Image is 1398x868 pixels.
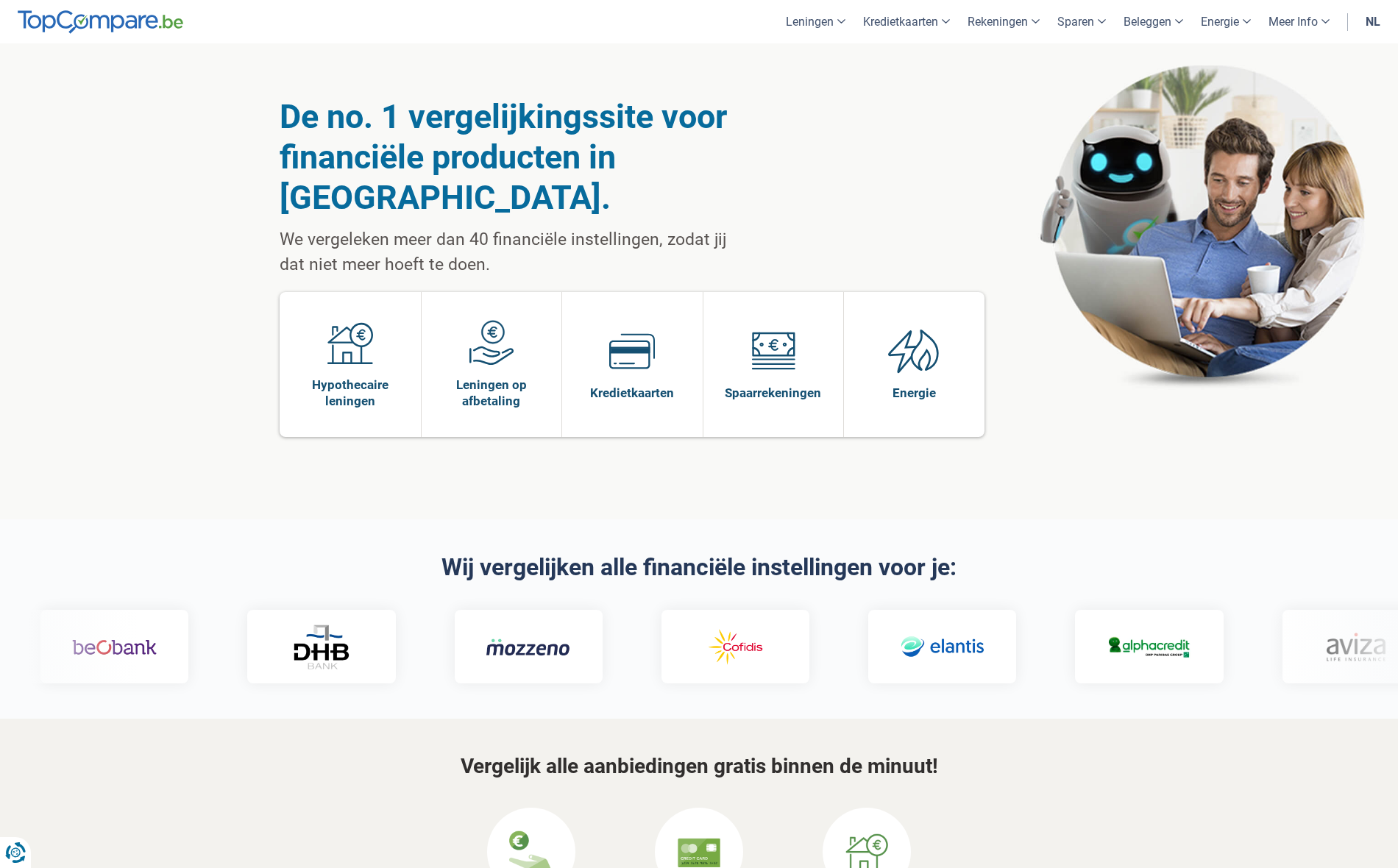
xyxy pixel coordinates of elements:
[484,638,569,656] img: Mozzeno
[280,292,421,437] a: Hypothecaire leningen Hypothecaire leningen
[70,626,155,669] img: Beobank
[888,328,940,374] img: Energie
[691,626,776,669] img: Cofidis
[898,626,982,669] img: Elantis
[280,555,1118,580] h2: Wij vergelijken alle financiële instellingen voor je:
[280,96,741,218] h1: De no. 1 vergelijkingssite voor financiële producten in [GEOGRAPHIC_DATA].
[562,292,703,437] a: Kredietkaarten Kredietkaarten
[844,292,984,437] a: Energie Energie
[290,625,349,669] img: DHB Bank
[429,377,555,409] span: Leningen op afbetaling
[422,292,562,437] a: Leningen op afbetaling Leningen op afbetaling
[590,385,674,401] span: Kredietkaarten
[751,328,796,374] img: Spaarrekeningen
[280,755,1118,778] h3: Vergelijk alle aanbiedingen gratis binnen de minuut!
[703,292,844,437] a: Spaarrekeningen Spaarrekeningen
[1104,634,1189,660] img: Alphacredit
[287,377,414,409] span: Hypothecaire leningen
[280,227,741,277] p: We vergeleken meer dan 40 financiële instellingen, zodat jij dat niet meer hoeft te doen.
[725,385,821,401] span: Spaarrekeningen
[609,328,655,374] img: Kredietkaarten
[327,320,373,366] img: Hypothecaire leningen
[469,320,514,366] img: Leningen op afbetaling
[893,385,936,401] span: Energie
[18,10,183,34] img: TopCompare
